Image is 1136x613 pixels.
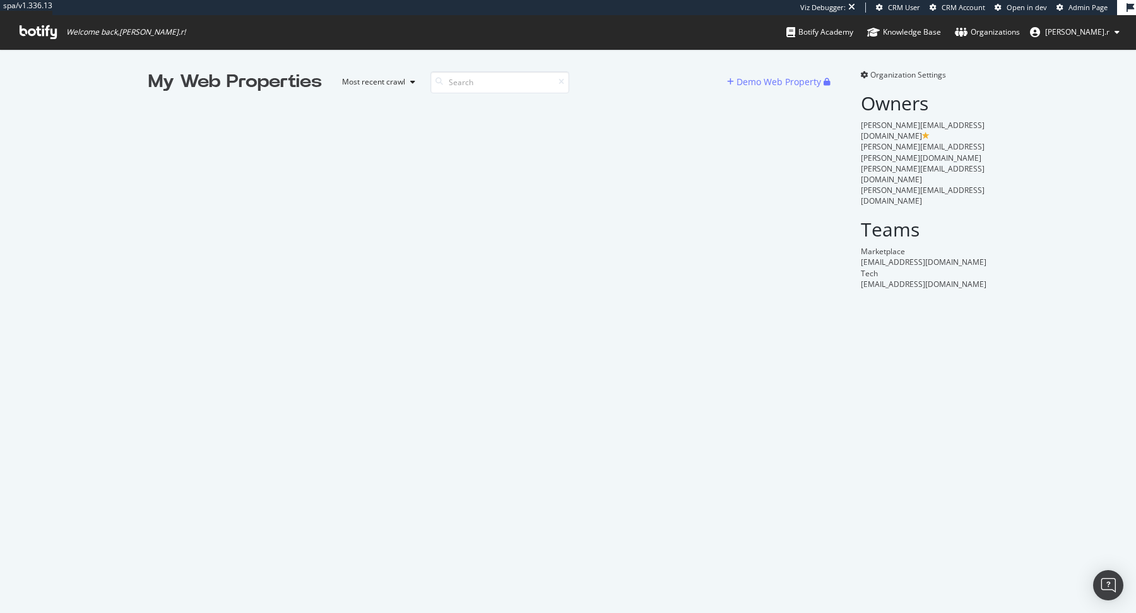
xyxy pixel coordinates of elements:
[727,72,824,92] button: Demo Web Property
[861,93,988,114] h2: Owners
[861,257,986,267] span: [EMAIL_ADDRESS][DOMAIN_NAME]
[1020,22,1130,42] button: [PERSON_NAME].r
[861,141,985,163] span: [PERSON_NAME][EMAIL_ADDRESS][PERSON_NAME][DOMAIN_NAME]
[861,219,988,240] h2: Teams
[942,3,985,12] span: CRM Account
[342,78,405,86] div: Most recent crawl
[1068,3,1108,12] span: Admin Page
[995,3,1047,13] a: Open in dev
[737,76,821,88] div: Demo Web Property
[861,246,988,257] div: Marketplace
[861,279,986,289] span: [EMAIL_ADDRESS][DOMAIN_NAME]
[955,15,1020,49] a: Organizations
[870,69,946,80] span: Organization Settings
[727,76,824,87] a: Demo Web Property
[1093,570,1123,600] div: Open Intercom Messenger
[861,185,985,206] span: [PERSON_NAME][EMAIL_ADDRESS][DOMAIN_NAME]
[786,15,853,49] a: Botify Academy
[876,3,920,13] a: CRM User
[1045,26,1109,37] span: arthur.r
[786,26,853,38] div: Botify Academy
[1007,3,1047,12] span: Open in dev
[867,15,941,49] a: Knowledge Base
[861,163,985,185] span: [PERSON_NAME][EMAIL_ADDRESS][DOMAIN_NAME]
[66,27,186,37] span: Welcome back, [PERSON_NAME].r !
[888,3,920,12] span: CRM User
[430,71,569,93] input: Search
[800,3,846,13] div: Viz Debugger:
[861,268,988,279] div: Tech
[861,120,985,141] span: [PERSON_NAME][EMAIL_ADDRESS][DOMAIN_NAME]
[148,69,322,95] div: My Web Properties
[955,26,1020,38] div: Organizations
[930,3,985,13] a: CRM Account
[332,72,420,92] button: Most recent crawl
[867,26,941,38] div: Knowledge Base
[1056,3,1108,13] a: Admin Page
